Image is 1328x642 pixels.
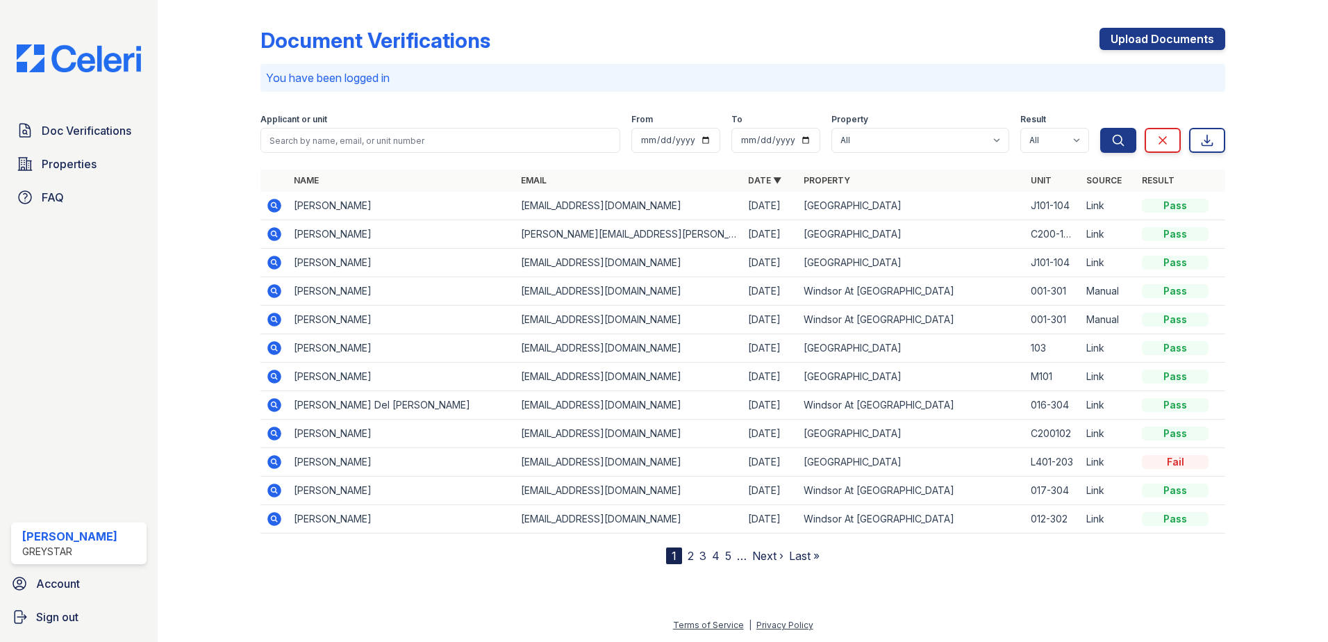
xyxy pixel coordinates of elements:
div: Pass [1142,199,1209,213]
div: Document Verifications [260,28,490,53]
a: Upload Documents [1099,28,1225,50]
div: Pass [1142,313,1209,327]
a: 3 [699,549,706,563]
td: L401-203 [1025,448,1081,477]
td: Link [1081,420,1136,448]
a: Property [804,175,850,186]
td: Windsor At [GEOGRAPHIC_DATA] [798,477,1025,505]
td: [PERSON_NAME] [288,448,515,477]
td: [DATE] [742,249,798,277]
td: [EMAIL_ADDRESS][DOMAIN_NAME] [515,477,742,505]
div: Greystar [22,545,117,559]
td: [DATE] [742,363,798,391]
td: Link [1081,477,1136,505]
td: J101-104 [1025,192,1081,220]
div: Pass [1142,370,1209,384]
td: [EMAIL_ADDRESS][DOMAIN_NAME] [515,306,742,334]
td: [GEOGRAPHIC_DATA] [798,363,1025,391]
label: Result [1020,114,1046,125]
td: Link [1081,505,1136,534]
div: Pass [1142,341,1209,355]
label: From [631,114,653,125]
td: C200102 [1025,420,1081,448]
label: To [731,114,742,125]
td: [GEOGRAPHIC_DATA] [798,420,1025,448]
p: You have been logged in [266,69,1220,86]
a: 5 [725,549,731,563]
td: [PERSON_NAME] [288,192,515,220]
label: Property [831,114,868,125]
a: Last » [789,549,820,563]
td: [DATE] [742,505,798,534]
td: [GEOGRAPHIC_DATA] [798,220,1025,249]
td: [EMAIL_ADDRESS][DOMAIN_NAME] [515,505,742,534]
td: J101-104 [1025,249,1081,277]
span: FAQ [42,189,64,206]
a: Source [1086,175,1122,186]
td: [DATE] [742,192,798,220]
div: Fail [1142,455,1209,469]
td: [EMAIL_ADDRESS][DOMAIN_NAME] [515,334,742,363]
td: [EMAIL_ADDRESS][DOMAIN_NAME] [515,192,742,220]
span: Properties [42,156,97,172]
td: [EMAIL_ADDRESS][DOMAIN_NAME] [515,363,742,391]
td: [DATE] [742,220,798,249]
a: 4 [712,549,720,563]
span: Doc Verifications [42,122,131,139]
td: Windsor At [GEOGRAPHIC_DATA] [798,505,1025,534]
td: M101 [1025,363,1081,391]
div: Pass [1142,284,1209,298]
a: Properties [11,150,147,178]
td: [GEOGRAPHIC_DATA] [798,334,1025,363]
td: [GEOGRAPHIC_DATA] [798,448,1025,477]
span: … [737,548,747,564]
td: [PERSON_NAME] Del [PERSON_NAME] [288,391,515,420]
div: Pass [1142,398,1209,412]
td: Link [1081,391,1136,420]
div: Pass [1142,427,1209,441]
td: [PERSON_NAME] [288,477,515,505]
td: 017-304 [1025,477,1081,505]
a: Next › [752,549,783,563]
span: Sign out [36,609,78,625]
div: Pass [1142,512,1209,526]
td: 016-304 [1025,391,1081,420]
td: [PERSON_NAME] [288,420,515,448]
a: Account [6,570,152,598]
td: [PERSON_NAME] [288,334,515,363]
td: [EMAIL_ADDRESS][DOMAIN_NAME] [515,420,742,448]
td: [DATE] [742,448,798,477]
td: [EMAIL_ADDRESS][DOMAIN_NAME] [515,249,742,277]
a: 2 [688,549,694,563]
td: Link [1081,334,1136,363]
td: Link [1081,220,1136,249]
div: Pass [1142,227,1209,241]
a: Email [521,175,547,186]
td: [PERSON_NAME] [288,249,515,277]
td: Manual [1081,306,1136,334]
div: Pass [1142,484,1209,497]
a: Date ▼ [748,175,781,186]
td: [EMAIL_ADDRESS][DOMAIN_NAME] [515,277,742,306]
td: 103 [1025,334,1081,363]
td: [PERSON_NAME] [288,505,515,534]
td: Manual [1081,277,1136,306]
td: [PERSON_NAME] [288,363,515,391]
img: CE_Logo_Blue-a8612792a0a2168367f1c8372b55b34899dd931a85d93a1a3d3e32e68fde9ad4.png [6,44,152,72]
div: Pass [1142,256,1209,270]
a: Doc Verifications [11,117,147,145]
td: [GEOGRAPHIC_DATA] [798,249,1025,277]
td: C200-104 [1025,220,1081,249]
div: 1 [666,548,682,564]
td: [DATE] [742,306,798,334]
iframe: chat widget [1270,586,1314,628]
a: Name [294,175,319,186]
a: Sign out [6,603,152,631]
a: Terms of Service [673,620,744,630]
td: [DATE] [742,277,798,306]
td: 001-301 [1025,306,1081,334]
input: Search by name, email, or unit number [260,128,620,153]
td: [PERSON_NAME] [288,277,515,306]
td: [DATE] [742,391,798,420]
